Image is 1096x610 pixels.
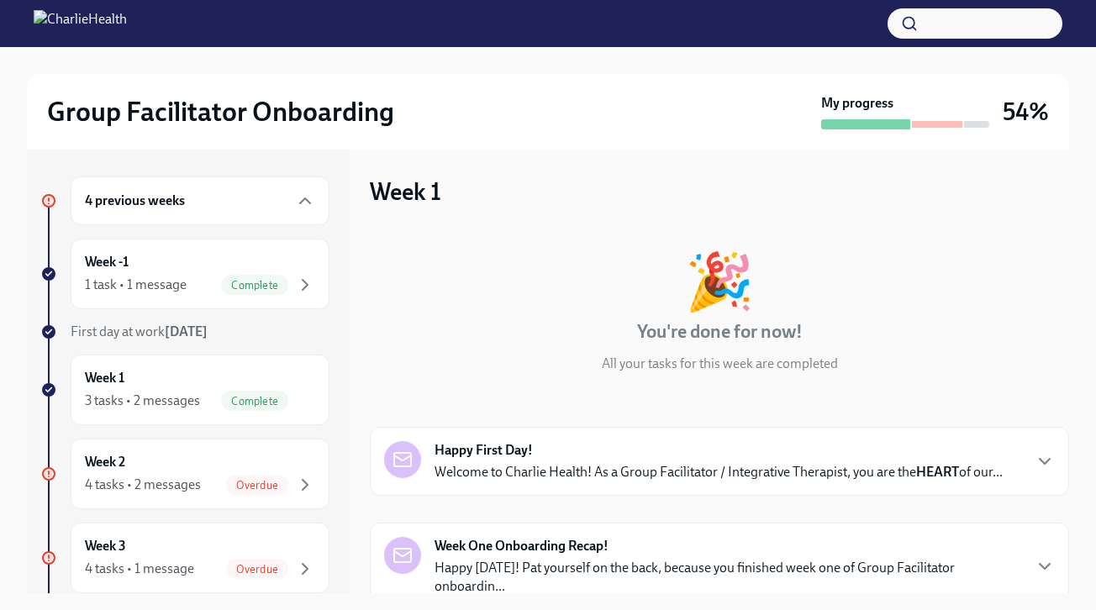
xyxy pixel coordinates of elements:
[40,355,329,425] a: Week 13 tasks • 2 messagesComplete
[435,559,1021,596] p: Happy [DATE]! Pat yourself on the back, because you finished week one of Group Facilitator onboar...
[435,537,609,555] strong: Week One Onboarding Recap!
[1003,97,1049,127] h3: 54%
[85,392,200,410] div: 3 tasks • 2 messages
[435,441,533,460] strong: Happy First Day!
[685,254,754,309] div: 🎉
[221,279,288,292] span: Complete
[40,239,329,309] a: Week -11 task • 1 messageComplete
[916,464,959,480] strong: HEART
[602,355,838,373] p: All your tasks for this week are completed
[85,476,201,494] div: 4 tasks • 2 messages
[40,439,329,509] a: Week 24 tasks • 2 messagesOverdue
[85,192,185,210] h6: 4 previous weeks
[821,94,893,113] strong: My progress
[40,323,329,341] a: First day at work[DATE]
[47,95,394,129] h2: Group Facilitator Onboarding
[85,276,187,294] div: 1 task • 1 message
[85,453,125,471] h6: Week 2
[435,463,1003,481] p: Welcome to Charlie Health! As a Group Facilitator / Integrative Therapist, you are the of our...
[221,395,288,408] span: Complete
[40,523,329,593] a: Week 34 tasks • 1 messageOverdue
[226,479,288,492] span: Overdue
[34,10,127,37] img: CharlieHealth
[637,319,803,344] h4: You're done for now!
[165,323,208,339] strong: [DATE]
[85,537,126,555] h6: Week 3
[226,563,288,576] span: Overdue
[85,253,129,271] h6: Week -1
[71,323,208,339] span: First day at work
[85,369,124,387] h6: Week 1
[85,560,194,578] div: 4 tasks • 1 message
[71,176,329,225] div: 4 previous weeks
[370,176,441,207] h3: Week 1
